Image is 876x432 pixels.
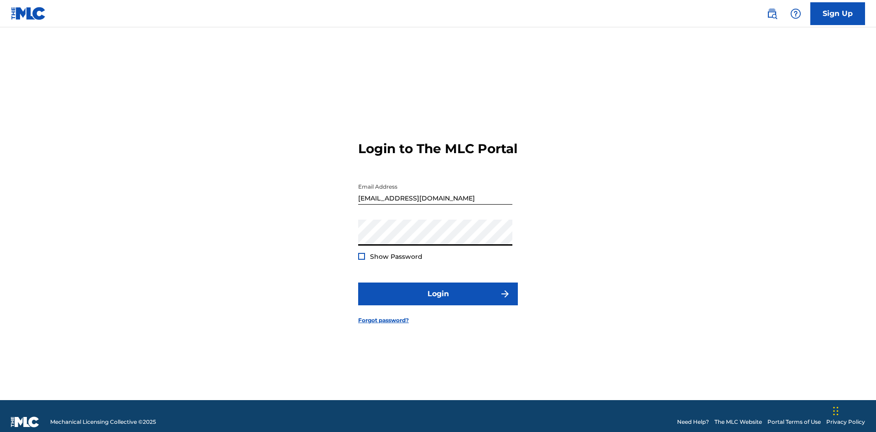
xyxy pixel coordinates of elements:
[766,8,777,19] img: search
[714,418,762,426] a: The MLC Website
[763,5,781,23] a: Public Search
[767,418,821,426] a: Portal Terms of Use
[500,288,511,299] img: f7272a7cc735f4ea7f67.svg
[11,417,39,427] img: logo
[833,397,839,425] div: Drag
[790,8,801,19] img: help
[358,316,409,324] a: Forgot password?
[830,388,876,432] iframe: Chat Widget
[358,141,517,157] h3: Login to The MLC Portal
[11,7,46,20] img: MLC Logo
[826,418,865,426] a: Privacy Policy
[787,5,805,23] div: Help
[358,283,518,305] button: Login
[370,252,422,261] span: Show Password
[677,418,709,426] a: Need Help?
[50,418,156,426] span: Mechanical Licensing Collective © 2025
[810,2,865,25] a: Sign Up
